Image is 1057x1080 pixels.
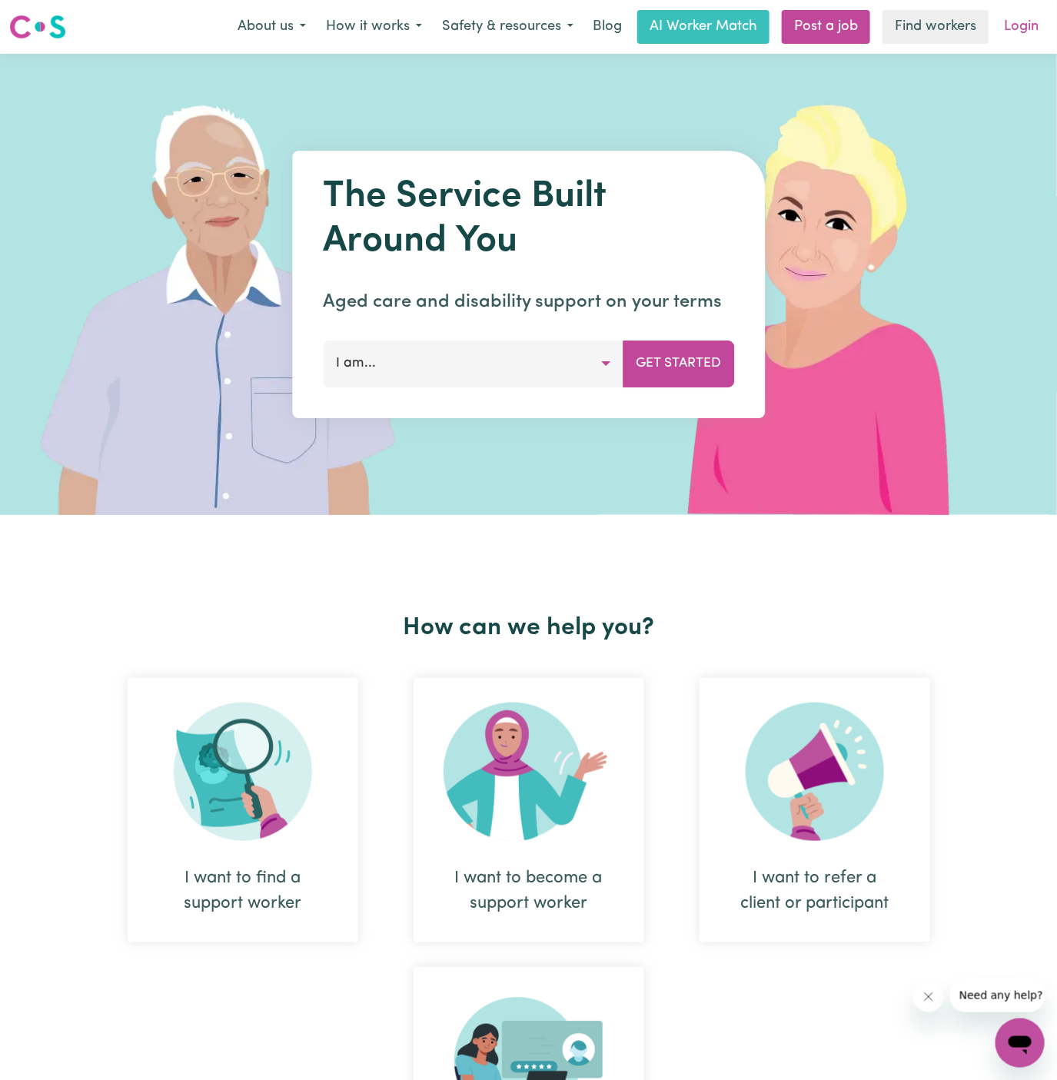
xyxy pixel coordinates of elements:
[100,613,958,643] h2: How can we help you?
[323,288,734,316] p: Aged care and disability support on your terms
[432,11,583,43] button: Safety & resources
[746,703,884,841] img: Refer
[623,341,734,387] button: Get Started
[583,10,631,44] a: Blog
[637,10,769,44] a: AI Worker Match
[128,678,358,942] div: I want to find a support worker
[323,341,623,387] button: I am...
[174,703,312,841] img: Search
[782,10,870,44] a: Post a job
[736,866,893,916] div: I want to refer a client or participant
[444,703,614,841] img: Become Worker
[9,9,66,45] a: Careseekers logo
[316,11,432,43] button: How it works
[882,10,989,44] a: Find workers
[950,979,1045,1012] iframe: Message from company
[9,13,66,41] img: Careseekers logo
[228,11,316,43] button: About us
[700,678,930,942] div: I want to refer a client or participant
[995,10,1048,44] a: Login
[913,982,944,1012] iframe: Close message
[450,866,607,916] div: I want to become a support worker
[165,866,321,916] div: I want to find a support worker
[996,1019,1045,1068] iframe: Button to launch messaging window
[414,678,644,942] div: I want to become a support worker
[323,175,734,264] h1: The Service Built Around You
